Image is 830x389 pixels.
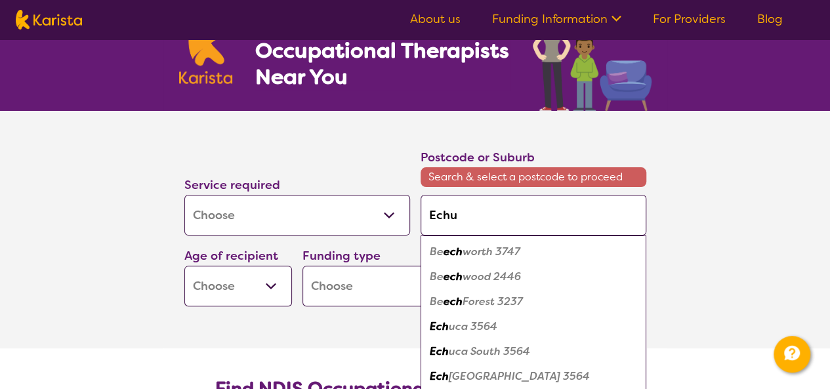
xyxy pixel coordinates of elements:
label: Funding type [302,248,381,264]
em: uca 3564 [449,319,497,333]
input: Type [421,195,646,235]
img: Karista logo [179,13,233,84]
a: About us [410,11,461,27]
em: ech [444,245,463,258]
a: Funding Information [492,11,621,27]
label: Service required [184,177,280,193]
div: Beech Forest 3237 [427,289,640,314]
label: Age of recipient [184,248,278,264]
em: Forest 3237 [463,295,523,308]
em: uca South 3564 [449,344,530,358]
em: wood 2446 [463,270,521,283]
label: Postcode or Suburb [421,150,535,165]
img: Karista logo [16,10,82,30]
a: For Providers [653,11,726,27]
a: Blog [757,11,783,27]
em: Ech [430,319,449,333]
div: Echuca 3564 [427,314,640,339]
em: Be [430,245,444,258]
em: Be [430,270,444,283]
span: Search & select a postcode to proceed [421,167,646,187]
em: worth 3747 [463,245,520,258]
h1: Search NDIS Occupational Therapists Near You [255,11,510,90]
div: Beechworth 3747 [427,239,640,264]
button: Channel Menu [774,336,810,373]
div: Echuca South 3564 [427,339,640,364]
em: ech [444,270,463,283]
div: Echuca Village 3564 [427,364,640,389]
div: Beechwood 2446 [427,264,640,289]
em: Be [430,295,444,308]
em: ech [444,295,463,308]
em: [GEOGRAPHIC_DATA] 3564 [449,369,590,383]
em: Ech [430,344,449,358]
em: Ech [430,369,449,383]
